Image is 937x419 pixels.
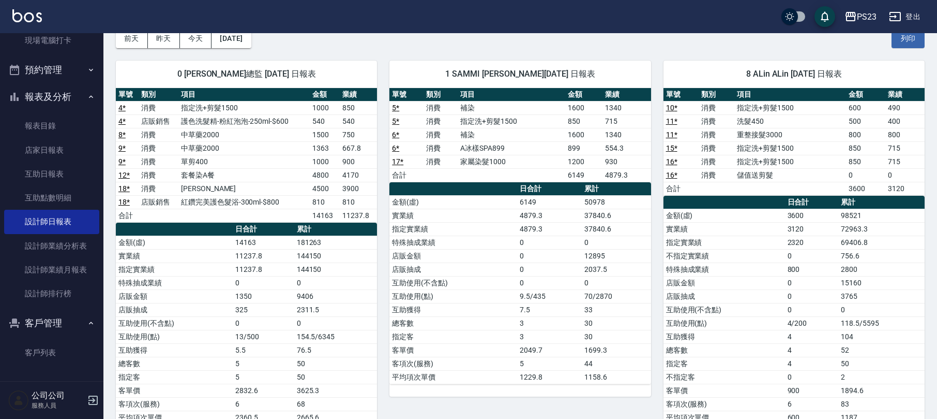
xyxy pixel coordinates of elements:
h5: 公司公司 [32,391,84,401]
td: 144150 [294,249,377,263]
td: 154.5/6345 [294,330,377,343]
td: 2832.6 [233,384,294,397]
td: 店販抽成 [389,263,517,276]
td: 1363 [310,141,340,155]
td: 1000 [310,155,340,168]
td: 消費 [699,114,734,128]
a: 設計師業績月報表 [4,258,99,282]
td: 消費 [424,155,458,168]
th: 業績 [885,88,925,102]
td: 消費 [139,101,178,114]
td: 套餐染A餐 [178,168,310,182]
td: 14163 [310,209,340,222]
td: 98521 [838,209,925,222]
td: 中草藥2000 [178,141,310,155]
td: 3600 [785,209,839,222]
td: 11237.8 [340,209,377,222]
td: 0 [582,236,651,249]
td: 消費 [424,101,458,114]
td: 消費 [424,114,458,128]
td: 181263 [294,236,377,249]
td: 平均項次單價 [389,370,517,384]
img: Logo [12,9,42,22]
td: 850 [846,155,885,168]
td: 1000 [310,101,340,114]
td: 70/2870 [582,290,651,303]
img: Person [8,390,29,411]
td: 0 [233,276,294,290]
td: 50 [294,357,377,370]
td: 客單價 [116,384,233,397]
th: 日合計 [785,196,839,209]
td: 指定洗+剪髮1500 [458,114,565,128]
th: 單號 [389,88,424,102]
td: 0 [517,236,582,249]
td: 指定洗+剪髮1500 [734,155,847,168]
button: [DATE] [211,29,251,48]
td: 3600 [846,182,885,195]
th: 累計 [294,223,377,236]
td: 實業績 [663,222,785,236]
td: 1229.8 [517,370,582,384]
td: 118.5/5595 [838,316,925,330]
a: 現場電腦打卡 [4,28,99,52]
th: 項目 [178,88,310,102]
td: 護色洗髮精-粉紅泡泡-250ml-$600 [178,114,310,128]
td: 50 [838,357,925,370]
td: 補染 [458,128,565,141]
td: 5 [233,357,294,370]
td: 800 [785,263,839,276]
td: 899 [565,141,603,155]
td: 互助使用(不含點) [116,316,233,330]
td: 特殊抽成業績 [663,263,785,276]
th: 日合計 [517,182,582,196]
td: 2311.5 [294,303,377,316]
a: 設計師日報表 [4,210,99,234]
button: 登出 [885,7,925,26]
th: 累計 [838,196,925,209]
td: 客項次(服務) [663,397,785,411]
td: 540 [340,114,377,128]
td: 540 [310,114,340,128]
div: PS23 [857,10,876,23]
td: 2320 [785,236,839,249]
span: 0 [PERSON_NAME]總監 [DATE] 日報表 [128,69,365,79]
td: 715 [602,114,651,128]
td: 消費 [139,141,178,155]
td: 不指定實業績 [663,249,785,263]
td: 3625.3 [294,384,377,397]
td: 指定洗+剪髮1500 [734,101,847,114]
td: 合計 [116,209,139,222]
td: 互助獲得 [389,303,517,316]
a: 設計師業績分析表 [4,234,99,258]
td: 店販銷售 [139,195,178,209]
td: 消費 [424,128,458,141]
td: 850 [340,101,377,114]
td: 325 [233,303,294,316]
td: 4879.3 [602,168,651,182]
th: 類別 [139,88,178,102]
td: 客單價 [663,384,785,397]
td: 總客數 [663,343,785,357]
td: 補染 [458,101,565,114]
td: 0 [294,316,377,330]
td: 930 [602,155,651,168]
a: 客戶列表 [4,341,99,365]
button: 列印 [891,29,925,48]
td: 0 [233,316,294,330]
td: 消費 [139,155,178,168]
td: 5 [233,370,294,384]
button: 前天 [116,29,148,48]
table: a dense table [389,182,651,384]
td: 44 [582,357,651,370]
td: 0 [517,263,582,276]
td: 144150 [294,263,377,276]
th: 類別 [424,88,458,102]
th: 項目 [734,88,847,102]
td: 4 [785,343,839,357]
td: 指定客 [389,330,517,343]
th: 業績 [602,88,651,102]
td: [PERSON_NAME] [178,182,310,195]
button: 預約管理 [4,56,99,83]
td: 消費 [424,141,458,155]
